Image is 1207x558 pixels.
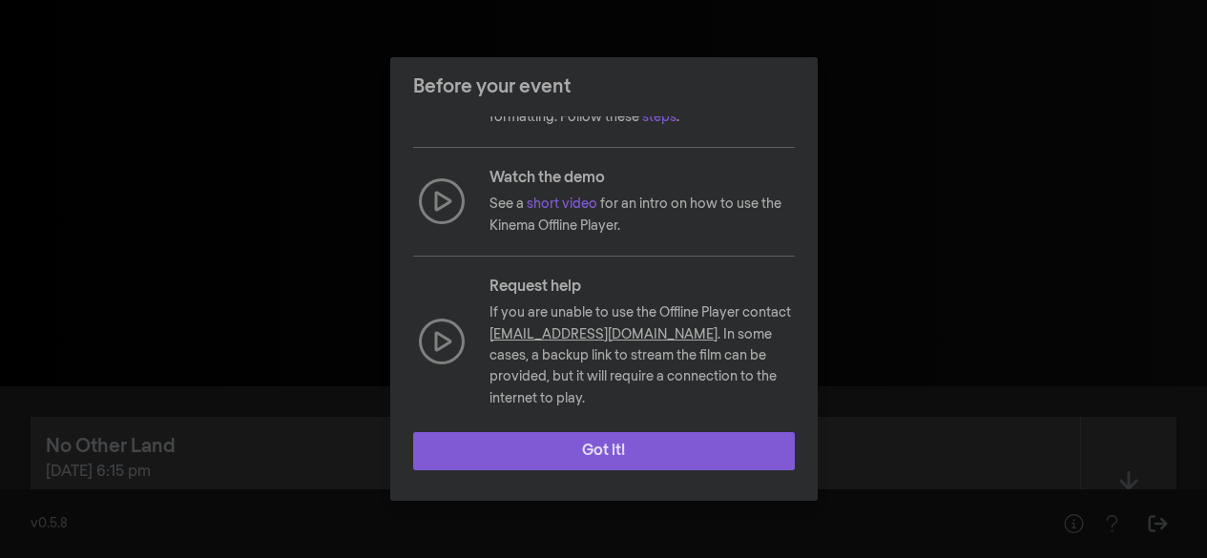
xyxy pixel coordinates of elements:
p: Request help [489,276,795,299]
a: steps [642,111,676,124]
button: Got it! [413,432,795,470]
p: If you are unable to use the Offline Player contact . In some cases, a backup link to stream the ... [489,302,795,409]
header: Before your event [390,57,818,116]
a: [EMAIL_ADDRESS][DOMAIN_NAME] [489,328,718,341]
p: See a for an intro on how to use the Kinema Offline Player. [489,194,795,237]
p: Watch the demo [489,167,795,190]
a: short video [527,197,597,211]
